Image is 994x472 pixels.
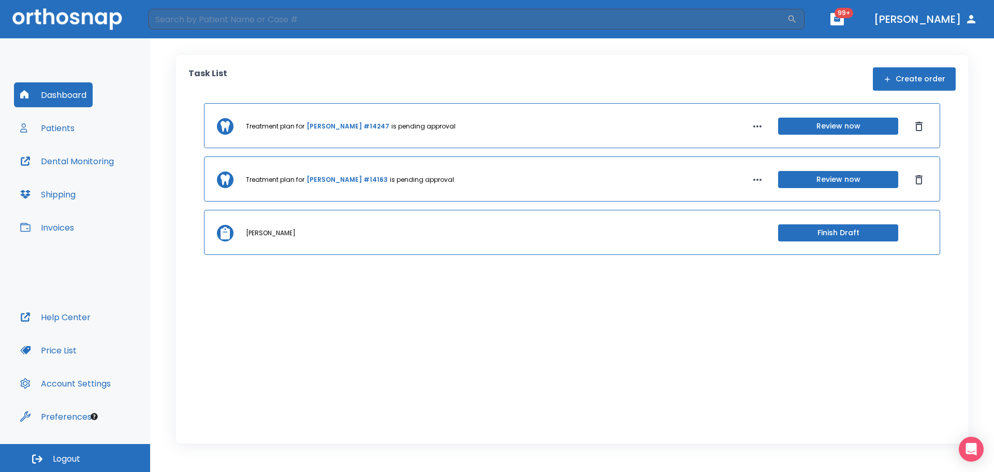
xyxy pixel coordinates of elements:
[246,175,304,184] p: Treatment plan for
[306,175,388,184] a: [PERSON_NAME] #14163
[14,82,93,107] button: Dashboard
[911,171,927,188] button: Dismiss
[53,453,80,465] span: Logout
[12,8,122,30] img: Orthosnap
[873,67,956,91] button: Create order
[390,175,454,184] p: is pending approval
[778,171,898,188] button: Review now
[870,10,982,28] button: [PERSON_NAME]
[14,149,120,174] button: Dental Monitoring
[14,305,97,330] button: Help Center
[246,122,304,131] p: Treatment plan for
[14,215,80,240] button: Invoices
[835,8,853,18] span: 99+
[14,404,98,429] button: Preferences
[14,338,83,363] button: Price List
[188,67,227,91] p: Task List
[14,182,82,207] button: Shipping
[148,9,787,30] input: Search by Patient Name or Case #
[778,224,898,241] button: Finish Draft
[391,122,456,131] p: is pending approval
[306,122,389,131] a: [PERSON_NAME] #14247
[959,437,984,462] div: Open Intercom Messenger
[911,118,927,135] button: Dismiss
[14,371,117,396] button: Account Settings
[90,412,99,421] div: Tooltip anchor
[14,116,81,140] button: Patients
[246,228,296,238] p: [PERSON_NAME]
[778,118,898,135] button: Review now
